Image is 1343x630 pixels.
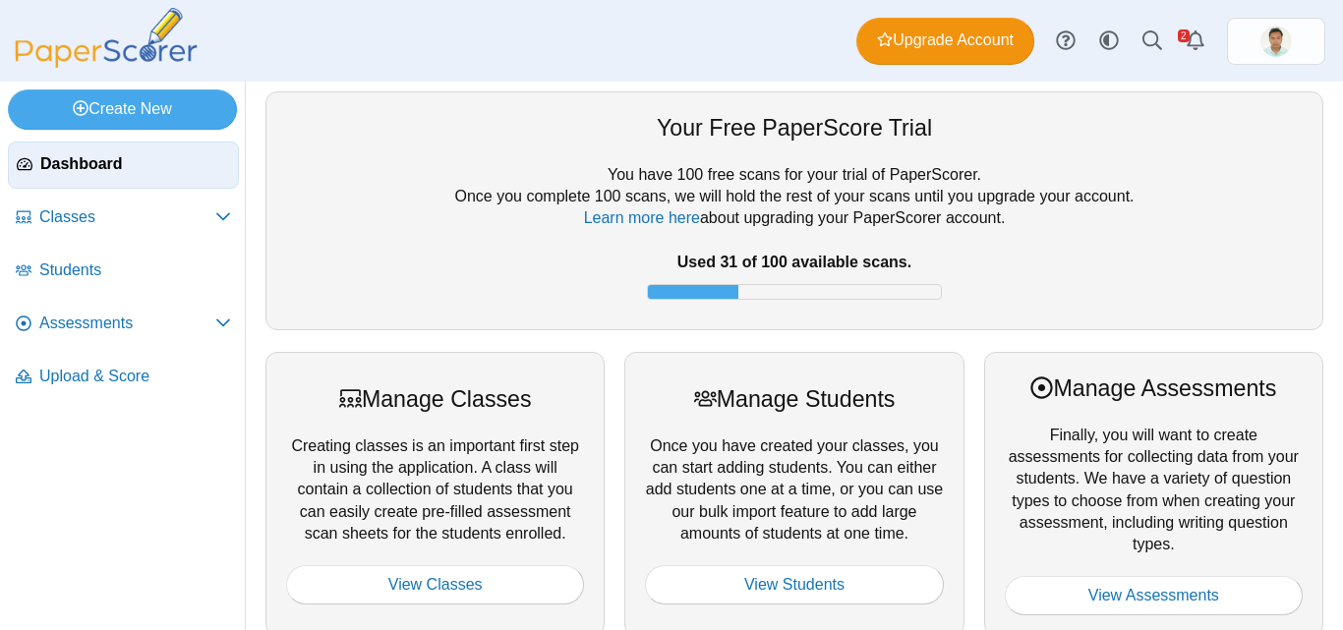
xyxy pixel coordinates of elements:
a: View Classes [286,565,584,604]
a: Upgrade Account [856,18,1034,65]
a: Classes [8,195,239,242]
a: Students [8,248,239,295]
a: View Students [645,565,943,604]
div: Your Free PaperScore Trial [286,112,1303,143]
a: Dashboard [8,142,239,189]
span: Dashboard [40,153,230,175]
span: Assessments [39,313,215,334]
a: PaperScorer [8,54,204,71]
a: Create New [8,89,237,129]
a: Alerts [1174,20,1217,63]
a: ps.qM1w65xjLpOGVUdR [1227,18,1325,65]
img: ps.qM1w65xjLpOGVUdR [1260,26,1292,57]
span: Upgrade Account [877,29,1014,51]
span: Upload & Score [39,366,231,387]
a: Assessments [8,301,239,348]
a: Upload & Score [8,354,239,401]
div: Manage Classes [286,383,584,415]
a: View Assessments [1005,576,1303,615]
span: Classes [39,206,215,228]
b: Used 31 of 100 available scans. [677,254,911,270]
div: Manage Students [645,383,943,415]
span: adonis maynard pilongo [1260,26,1292,57]
a: Learn more here [584,209,700,226]
img: PaperScorer [8,8,204,68]
div: Manage Assessments [1005,372,1303,404]
div: You have 100 free scans for your trial of PaperScorer. Once you complete 100 scans, we will hold ... [286,164,1303,310]
span: Students [39,259,231,281]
